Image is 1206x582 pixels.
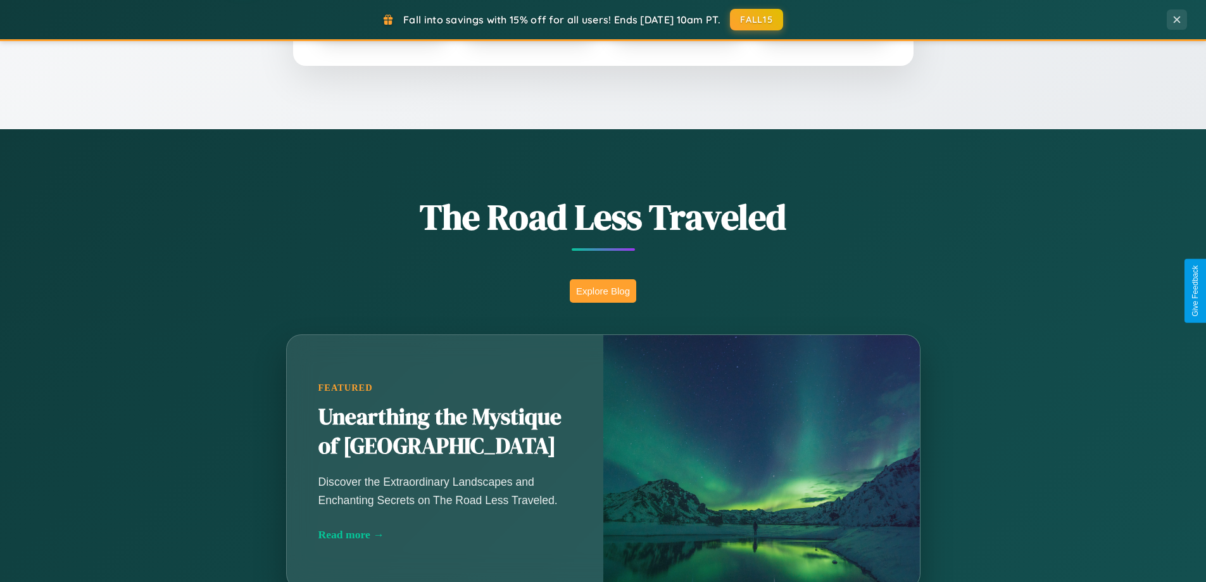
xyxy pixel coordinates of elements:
div: Read more → [318,528,572,541]
button: Explore Blog [570,279,636,303]
h1: The Road Less Traveled [223,193,983,241]
h2: Unearthing the Mystique of [GEOGRAPHIC_DATA] [318,403,572,461]
p: Discover the Extraordinary Landscapes and Enchanting Secrets on The Road Less Traveled. [318,473,572,509]
span: Fall into savings with 15% off for all users! Ends [DATE] 10am PT. [403,13,720,26]
div: Featured [318,383,572,393]
button: FALL15 [730,9,783,30]
div: Give Feedback [1191,265,1200,317]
